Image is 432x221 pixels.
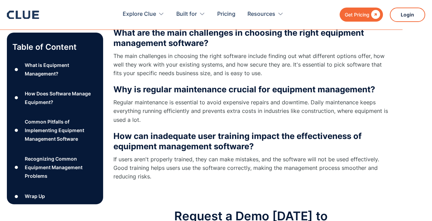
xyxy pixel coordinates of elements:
[25,61,98,78] div: What is Equipment Management?
[176,3,205,25] div: Built for
[113,98,388,124] p: Regular maintenance is essential to avoid expensive repairs and downtime. Daily maintenance keeps...
[113,131,388,152] h3: How can inadequate user training impact the effectiveness of equipment management software?
[12,65,21,75] div: ●
[12,89,98,106] a: ●How Does Software Manage Equipment?
[12,191,21,201] div: ●
[12,162,21,173] div: ●
[12,42,98,53] p: Table of Content
[113,155,388,181] p: If users aren't properly trained, they can make mistakes, and the software will not be used effec...
[217,3,235,25] a: Pricing
[12,154,98,181] a: ●Recognizing Common Equipment Management Problems
[247,3,275,25] div: Resources
[123,3,156,25] div: Explore Clue
[390,8,425,22] a: Login
[340,8,383,22] a: Get Pricing
[113,84,388,95] h3: Why is regular maintenance crucial for equipment management?
[113,28,388,48] h3: What are the main challenges in choosing the right equipment management software?
[12,125,21,136] div: ●
[25,192,45,200] div: Wrap Up
[123,3,164,25] div: Explore Clue
[12,61,98,78] a: ●What is Equipment Management?
[247,3,284,25] div: Resources
[345,10,369,19] div: Get Pricing
[176,3,197,25] div: Built for
[12,191,98,201] a: ●Wrap Up
[12,117,98,143] a: ●Common Pitfalls of Implementing Equipment Management Software
[12,93,21,103] div: ●
[25,154,98,181] div: Recognizing Common Equipment Management Problems
[25,89,98,106] div: How Does Software Manage Equipment?
[369,10,380,19] div: 
[25,117,98,143] div: Common Pitfalls of Implementing Equipment Management Software
[113,52,388,78] p: The main challenges in choosing the right software include finding out what different options off...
